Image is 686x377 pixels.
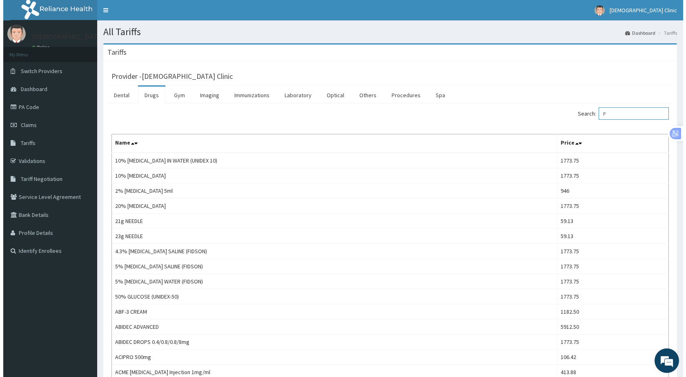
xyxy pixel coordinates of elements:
[554,134,666,153] th: Price
[135,87,162,104] a: Drugs
[134,4,154,24] div: Minimize live chat window
[4,25,22,43] img: User Image
[100,27,674,37] h1: All Tariffs
[109,244,554,259] td: 4.3% [MEDICAL_DATA] SALINE (FIDSON)
[317,87,347,104] a: Optical
[554,229,666,244] td: 59.13
[426,87,448,104] a: Spa
[554,259,666,274] td: 1773.75
[554,304,666,319] td: 1182.50
[109,183,554,199] td: 2% [MEDICAL_DATA] 5ml
[164,87,188,104] a: Gym
[350,87,380,104] a: Others
[653,29,674,36] li: Tariffs
[109,289,554,304] td: 50% GLUCOSE (UNIDEX-50)
[15,41,33,61] img: d_794563401_company_1708531726252_794563401
[18,85,44,93] span: Dashboard
[554,199,666,214] td: 1773.75
[622,29,652,36] a: Dashboard
[109,168,554,183] td: 10% [MEDICAL_DATA]
[18,67,59,75] span: Switch Providers
[104,49,123,56] h3: Tariffs
[109,134,554,153] th: Name
[554,183,666,199] td: 946
[554,350,666,365] td: 106.42
[554,274,666,289] td: 1773.75
[554,244,666,259] td: 1773.75
[109,199,554,214] td: 20% [MEDICAL_DATA]
[190,87,223,104] a: Imaging
[47,103,113,185] span: We're online!
[554,153,666,168] td: 1773.75
[109,319,554,335] td: ABIDEC ADVANCED
[109,229,554,244] td: 23g NEEDLE
[575,107,666,120] label: Search:
[29,45,48,50] a: Online
[606,7,674,14] span: [DEMOGRAPHIC_DATA] Clinic
[109,274,554,289] td: 5% [MEDICAL_DATA] WATER (FIDSON)
[275,87,315,104] a: Laboratory
[554,335,666,350] td: 1773.75
[554,214,666,229] td: 59.13
[109,153,554,168] td: 10% [MEDICAL_DATA] IN WATER (UNIDEX 10)
[382,87,424,104] a: Procedures
[109,214,554,229] td: 21g NEEDLE
[29,33,120,40] p: [DEMOGRAPHIC_DATA] Clinic
[18,139,32,147] span: Tariffs
[554,289,666,304] td: 1773.75
[42,46,137,56] div: Chat with us now
[109,304,554,319] td: ABF-3 CREAM
[108,73,229,80] h3: Provider - [DEMOGRAPHIC_DATA] Clinic
[4,223,156,252] textarea: Type your message and hit 'Enter'
[109,350,554,365] td: ACIPRO 500mg
[554,319,666,335] td: 5912.50
[554,168,666,183] td: 1773.75
[595,107,666,120] input: Search:
[109,259,554,274] td: 5% [MEDICAL_DATA] SALINE (FIDSON)
[225,87,273,104] a: Immunizations
[18,121,33,129] span: Claims
[109,335,554,350] td: ABIDEC DROPS 0.4/0.8/0.8/8mg
[591,5,601,16] img: User Image
[18,175,59,183] span: Tariff Negotiation
[104,87,133,104] a: Dental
